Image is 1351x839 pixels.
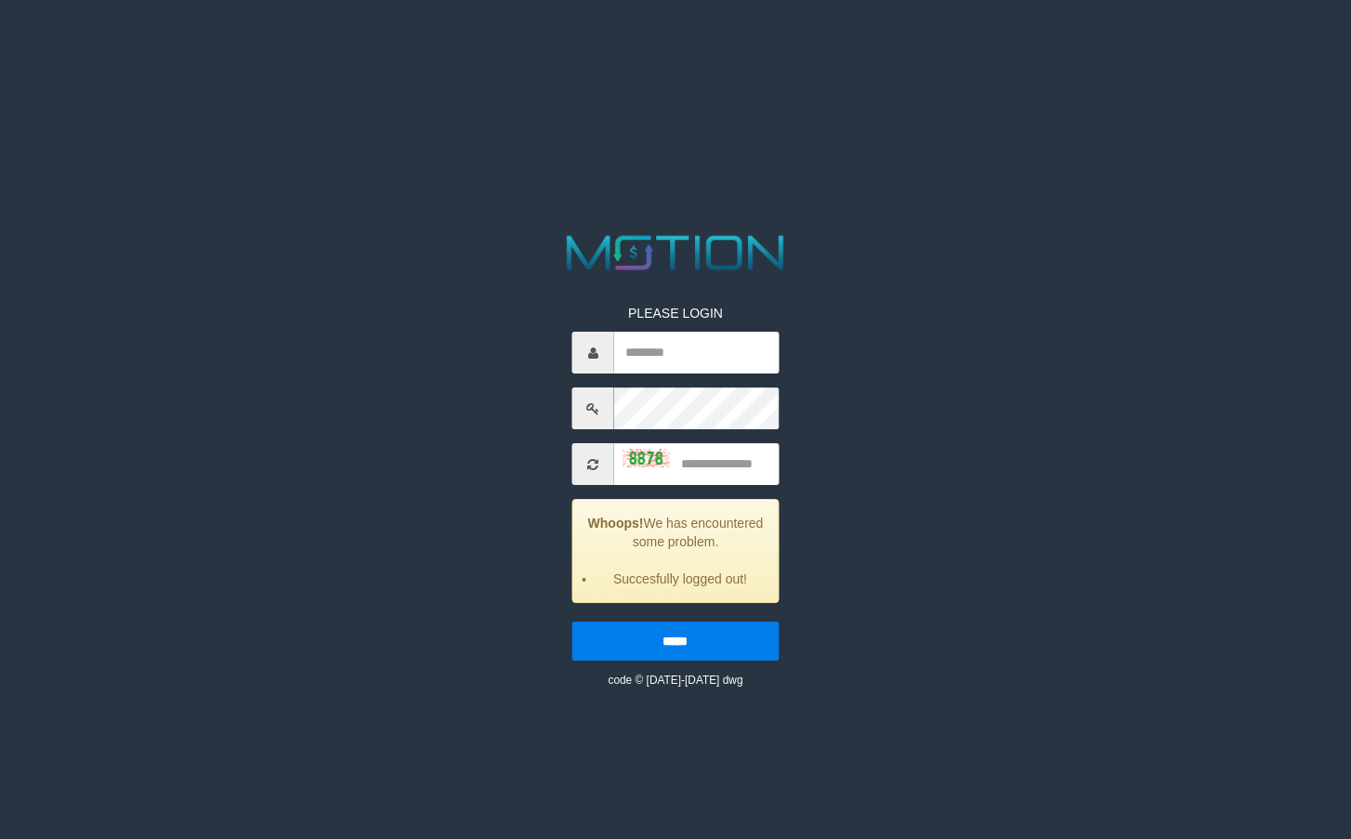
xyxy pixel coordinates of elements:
[557,229,794,276] img: MOTION_logo.png
[572,499,779,603] div: We has encountered some problem.
[588,516,644,531] strong: Whoops!
[572,304,779,322] p: PLEASE LOGIN
[608,674,742,687] small: code © [DATE]-[DATE] dwg
[623,450,670,468] img: captcha
[597,570,764,588] li: Succesfully logged out!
